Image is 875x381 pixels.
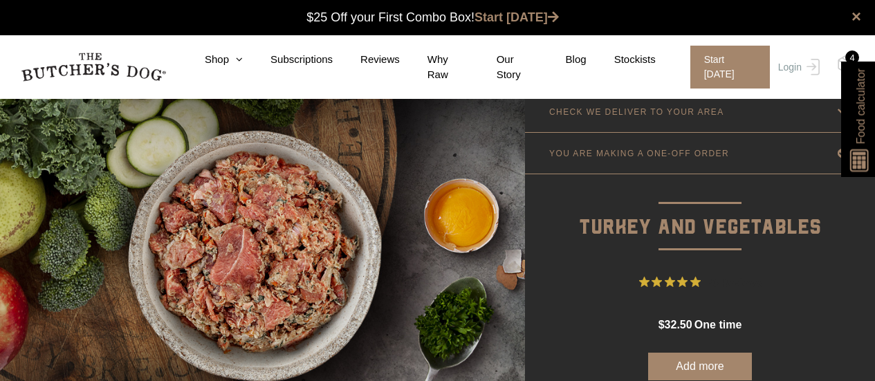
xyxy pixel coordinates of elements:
span: 32.50 [665,319,692,331]
a: CHECK WE DELIVER TO YOUR AREA [525,91,875,132]
span: Food calculator [852,68,869,144]
button: Add more [648,353,752,380]
span: one time [694,319,742,331]
a: Stockists [587,52,656,68]
span: Start [DATE] [690,46,770,89]
span: 26 Reviews [706,272,762,292]
button: Rated 4.9 out of 5 stars from 26 reviews. Jump to reviews. [639,272,762,292]
a: Start [DATE] [676,46,775,89]
a: Our Story [469,52,538,83]
p: CHECK WE DELIVER TO YOUR AREA [549,107,724,117]
a: Reviews [333,52,400,68]
span: $ [658,319,665,331]
a: Subscriptions [243,52,333,68]
a: close [851,8,861,25]
a: Why Raw [400,52,469,83]
div: 4 [845,50,859,64]
a: Start [DATE] [475,10,559,24]
a: Blog [538,52,587,68]
a: Login [775,46,820,89]
a: YOU ARE MAKING A ONE-OFF ORDER [525,133,875,174]
a: Shop [177,52,243,68]
p: YOU ARE MAKING A ONE-OFF ORDER [549,149,729,158]
img: TBD_Cart-Full.png [837,55,854,73]
p: Turkey and Vegetables [525,174,875,244]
